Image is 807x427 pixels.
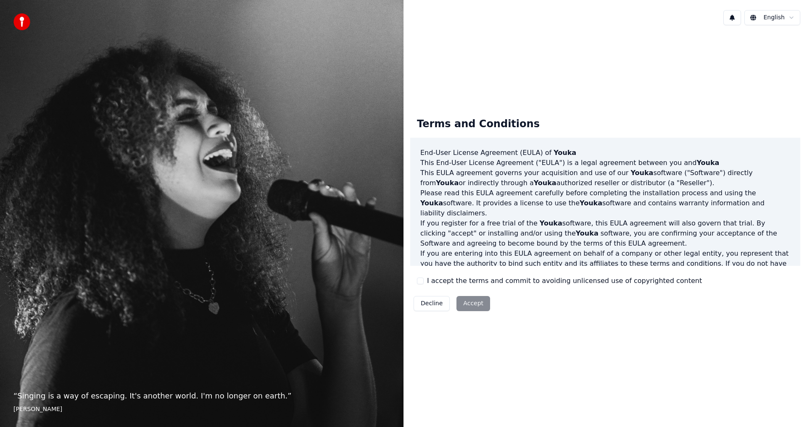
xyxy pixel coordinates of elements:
[420,199,443,207] span: Youka
[540,219,562,227] span: Youka
[427,276,702,286] label: I accept the terms and commit to avoiding unlicensed use of copyrighted content
[696,159,719,167] span: Youka
[13,390,390,402] p: “ Singing is a way of escaping. It's another world. I'm no longer on earth. ”
[420,158,790,168] p: This End-User License Agreement ("EULA") is a legal agreement between you and
[410,111,546,138] div: Terms and Conditions
[420,168,790,188] p: This EULA agreement governs your acquisition and use of our software ("Software") directly from o...
[436,179,459,187] span: Youka
[420,148,790,158] h3: End-User License Agreement (EULA) of
[554,149,576,157] span: Youka
[414,296,450,311] button: Decline
[13,13,30,30] img: youka
[580,199,602,207] span: Youka
[420,218,790,249] p: If you register for a free trial of the software, this EULA agreement will also govern that trial...
[13,405,390,414] footer: [PERSON_NAME]
[576,229,599,237] span: Youka
[534,179,556,187] span: Youka
[630,169,653,177] span: Youka
[420,188,790,218] p: Please read this EULA agreement carefully before completing the installation process and using th...
[420,249,790,289] p: If you are entering into this EULA agreement on behalf of a company or other legal entity, you re...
